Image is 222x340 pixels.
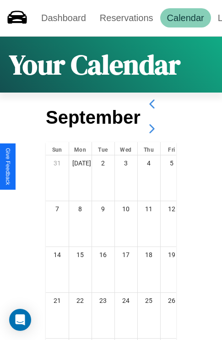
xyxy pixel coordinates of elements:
div: 22 [69,293,92,308]
div: Thu [138,142,160,155]
div: 8 [69,201,92,217]
h2: September [46,107,141,128]
a: Dashboard [34,8,93,27]
a: Reservations [93,8,160,27]
div: 25 [138,293,160,308]
div: Tue [92,142,114,155]
div: 17 [115,247,137,263]
div: Give Feedback [5,148,11,185]
div: 2 [92,155,114,171]
div: 24 [115,293,137,308]
div: 26 [161,293,183,308]
div: 14 [46,247,69,263]
div: Open Intercom Messenger [9,309,31,331]
div: 31 [46,155,69,171]
div: 5 [161,155,183,171]
a: Calendar [160,8,211,27]
div: [DATE] [69,155,92,171]
div: 16 [92,247,114,263]
div: 12 [161,201,183,217]
div: 18 [138,247,160,263]
div: 11 [138,201,160,217]
h1: Your Calendar [9,46,180,83]
div: 4 [138,155,160,171]
div: 23 [92,293,114,308]
div: 19 [161,247,183,263]
div: 7 [46,201,69,217]
div: 21 [46,293,69,308]
div: Sun [46,142,69,155]
div: 9 [92,201,114,217]
div: 3 [115,155,137,171]
div: Mon [69,142,92,155]
div: 10 [115,201,137,217]
div: Fri [161,142,183,155]
div: 15 [69,247,92,263]
div: Wed [115,142,137,155]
